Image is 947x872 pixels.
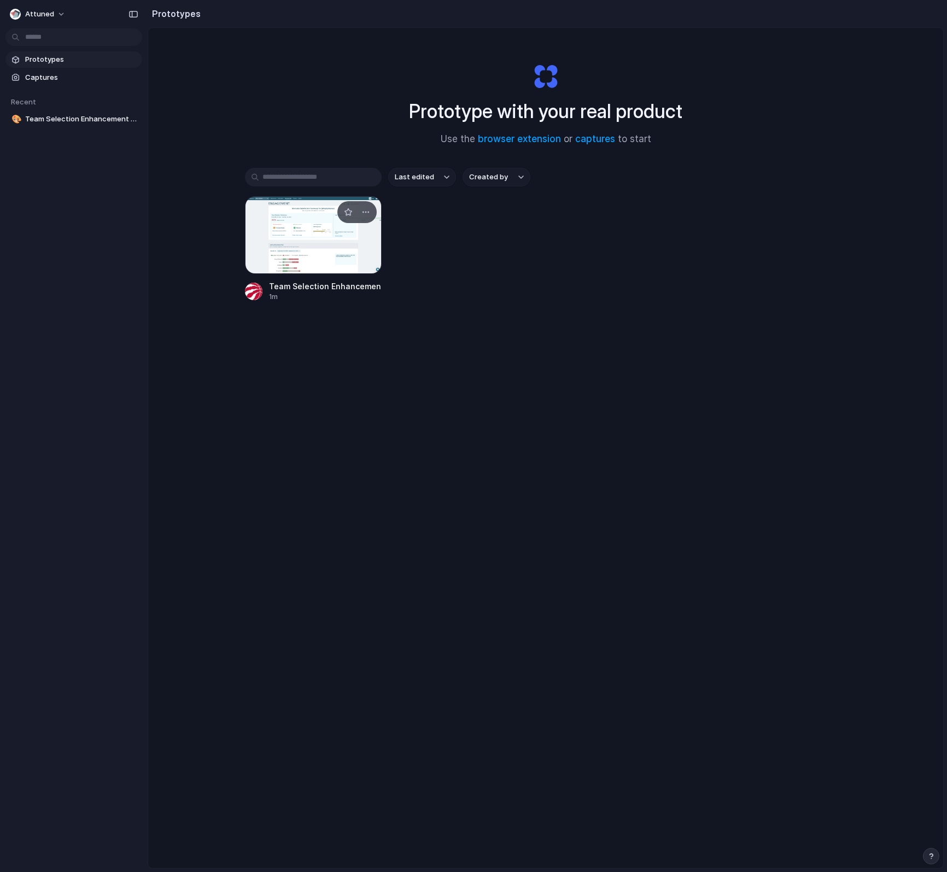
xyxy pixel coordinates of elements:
h1: Prototype with your real product [409,97,682,126]
button: Last edited [388,168,456,186]
span: Attuned [25,9,54,20]
div: 🎨 [11,113,19,126]
a: 🎨Team Selection Enhancement for AI Talk Coach [5,111,142,127]
button: Created by [463,168,530,186]
button: 🎨 [10,114,21,125]
div: 1m [269,292,382,302]
span: Recent [11,97,36,106]
a: browser extension [478,133,561,144]
span: Captures [25,72,138,83]
a: captures [575,133,615,144]
button: Attuned [5,5,71,23]
span: Use the or to start [441,132,651,147]
span: Team Selection Enhancement for AI Talk Coach [25,114,138,125]
a: Captures [5,69,142,86]
a: Team Selection Enhancement for AI Talk CoachTeam Selection Enhancement for AI Talk Coach1m [245,196,382,302]
span: Last edited [395,172,434,183]
a: Prototypes [5,51,142,68]
span: Prototypes [25,54,138,65]
div: Team Selection Enhancement for AI Talk Coach [269,280,382,292]
span: Created by [469,172,508,183]
h2: Prototypes [148,7,201,20]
